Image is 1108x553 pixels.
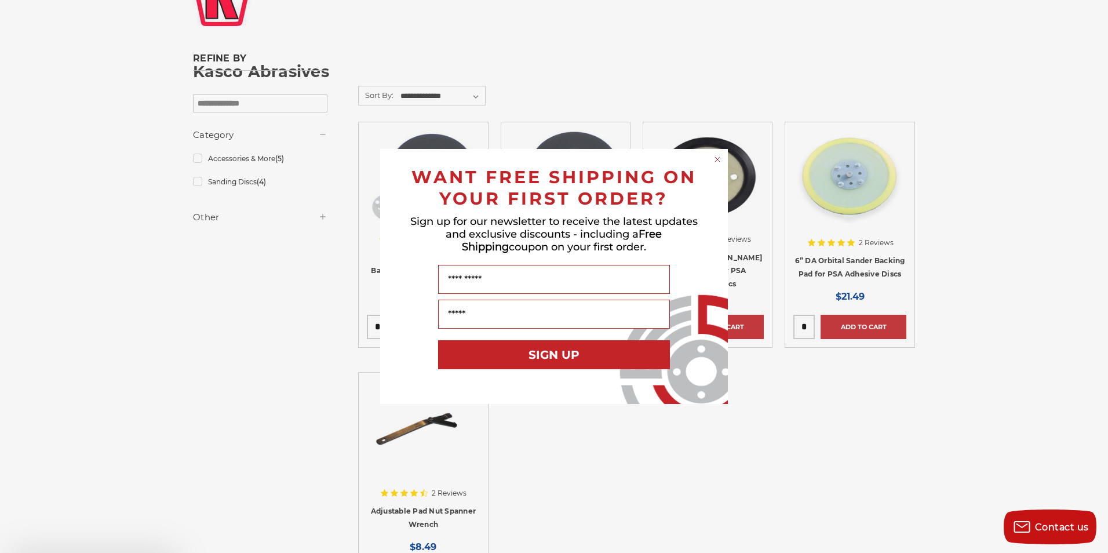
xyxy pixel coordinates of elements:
span: Free Shipping [462,228,662,253]
button: Close dialog [712,154,723,165]
button: SIGN UP [438,340,670,369]
button: Contact us [1004,510,1096,544]
span: Sign up for our newsletter to receive the latest updates and exclusive discounts - including a co... [410,215,698,253]
span: Contact us [1035,522,1089,533]
span: WANT FREE SHIPPING ON YOUR FIRST ORDER? [411,166,697,209]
